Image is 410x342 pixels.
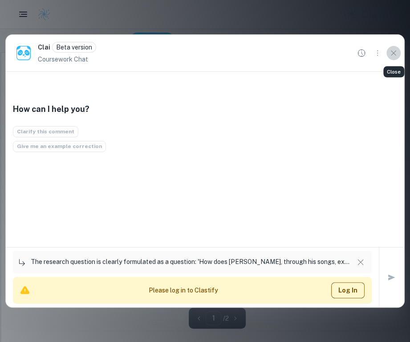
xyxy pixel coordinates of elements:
[52,42,96,53] div: Clai is an AI assistant and is still in beta. He might sometimes make mistakes. Feel free to cont...
[13,103,397,115] h6: How can I help you?
[38,42,50,52] h6: Clai
[354,46,369,60] button: Chat History
[35,285,331,295] p: Please log in to Clastify
[16,46,31,60] img: clai.png
[13,126,106,137] div: Please log in to continue
[13,141,106,152] div: Please log in to continue
[56,42,92,52] p: Beta version
[331,282,365,298] button: log in
[370,46,385,60] button: Options
[38,54,96,64] p: Coursework Chat
[386,46,401,60] button: Close
[383,66,404,77] div: Close
[31,257,349,267] p: The research question is clearly formulated as a question: 'How does Kendrick Lamar, through his ...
